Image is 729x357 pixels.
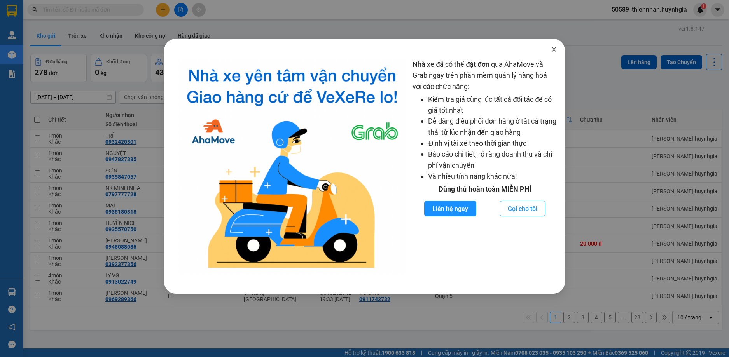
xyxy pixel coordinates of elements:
[428,138,557,149] li: Định vị tài xế theo thời gian thực
[543,39,565,61] button: Close
[551,46,557,52] span: close
[428,171,557,182] li: Và nhiều tính năng khác nữa!
[432,204,468,214] span: Liên hệ ngay
[428,116,557,138] li: Dễ dàng điều phối đơn hàng ở tất cả trạng thái từ lúc nhận đến giao hàng
[508,204,537,214] span: Gọi cho tôi
[428,149,557,171] li: Báo cáo chi tiết, rõ ràng doanh thu và chi phí vận chuyển
[413,59,557,274] div: Nhà xe đã có thể đặt đơn qua AhaMove và Grab ngay trên phần mềm quản lý hàng hoá với các chức năng:
[424,201,476,216] button: Liên hệ ngay
[500,201,545,216] button: Gọi cho tôi
[428,94,557,116] li: Kiểm tra giá cùng lúc tất cả đối tác để có giá tốt nhất
[413,184,557,195] div: Dùng thử hoàn toàn MIỄN PHÍ
[178,59,407,274] img: logo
